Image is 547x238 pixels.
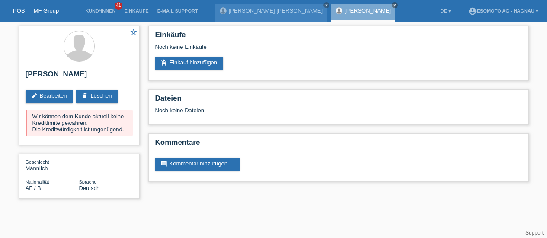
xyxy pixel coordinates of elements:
[115,2,122,10] span: 41
[464,8,543,13] a: account_circleEsomoto AG - Hagnau ▾
[155,138,522,151] h2: Kommentare
[155,94,522,107] h2: Dateien
[160,160,167,167] i: comment
[81,8,120,13] a: Kund*innen
[26,185,41,191] span: Afghanistan / B / 10.11.2015
[26,159,49,165] span: Geschlecht
[155,158,240,171] a: commentKommentar hinzufügen ...
[436,8,455,13] a: DE ▾
[13,7,59,14] a: POS — MF Group
[324,3,329,7] i: close
[130,28,138,37] a: star_border
[392,2,398,8] a: close
[120,8,153,13] a: Einkäufe
[26,110,133,136] div: Wir können dem Kunde aktuell keine Kreditlimite gewähren. Die Kreditwürdigkeit ist ungenügend.
[393,3,397,7] i: close
[345,7,391,14] a: [PERSON_NAME]
[160,59,167,66] i: add_shopping_cart
[81,92,88,99] i: delete
[26,90,73,103] a: editBearbeiten
[79,179,97,184] span: Sprache
[31,92,38,99] i: edit
[155,107,419,114] div: Noch keine Dateien
[155,31,522,44] h2: Einkäufe
[468,7,477,16] i: account_circle
[525,230,544,236] a: Support
[155,44,522,57] div: Noch keine Einkäufe
[229,7,323,14] a: [PERSON_NAME] [PERSON_NAME]
[26,159,79,171] div: Männlich
[79,185,100,191] span: Deutsch
[26,70,133,83] h2: [PERSON_NAME]
[153,8,202,13] a: E-Mail Support
[26,179,49,184] span: Nationalität
[76,90,118,103] a: deleteLöschen
[323,2,329,8] a: close
[130,28,138,36] i: star_border
[155,57,224,70] a: add_shopping_cartEinkauf hinzufügen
